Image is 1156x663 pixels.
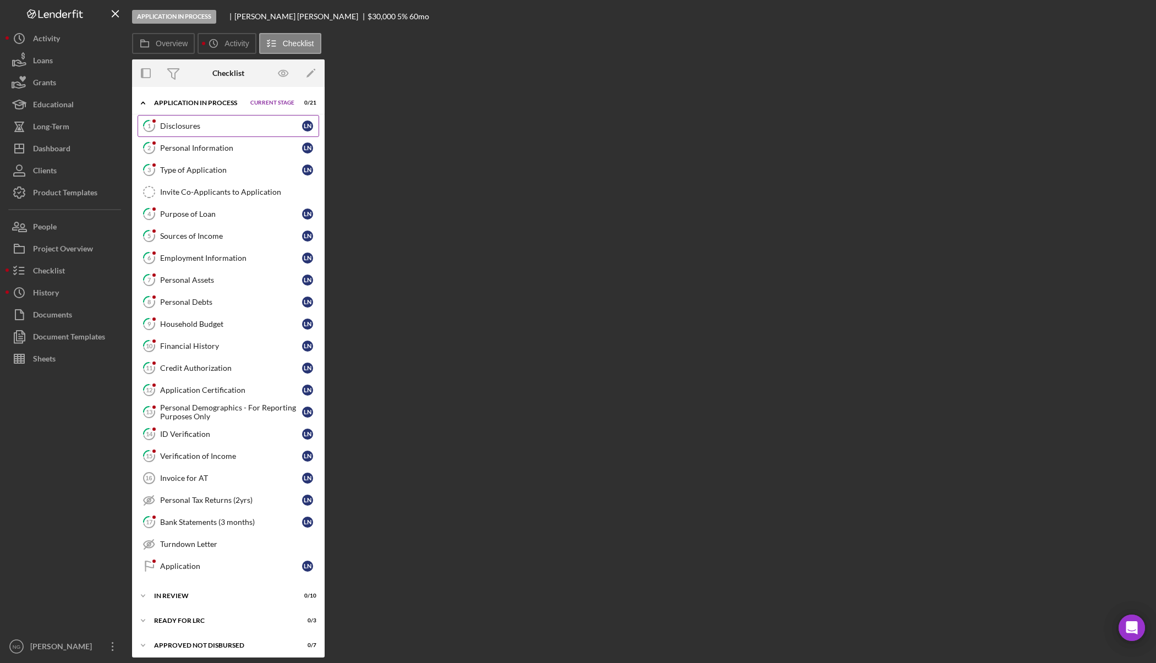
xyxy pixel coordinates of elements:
div: Personal Assets [160,276,302,284]
a: 10Financial HistoryLN [138,335,319,357]
button: Sheets [6,348,127,370]
div: L N [302,297,313,308]
div: [PERSON_NAME] [PERSON_NAME] [234,12,368,21]
div: 60 mo [409,12,429,21]
div: Product Templates [33,182,97,206]
a: 2Personal InformationLN [138,137,319,159]
div: 0 / 3 [297,617,316,624]
a: ApplicationLN [138,555,319,577]
a: 4Purpose of LoanLN [138,203,319,225]
button: Long-Term [6,116,127,138]
tspan: 1 [147,122,151,129]
button: Document Templates [6,326,127,348]
tspan: 7 [147,276,151,283]
div: In Review [154,593,289,599]
div: Sources of Income [160,232,302,240]
label: Checklist [283,39,314,48]
a: Checklist [6,260,127,282]
div: Loans [33,50,53,74]
div: L N [302,473,313,484]
div: Ready for LRC [154,617,289,624]
button: Overview [132,33,195,54]
div: L N [302,561,313,572]
div: L N [302,275,313,286]
tspan: 9 [147,320,151,327]
div: Type of Application [160,166,302,174]
div: Financial History [160,342,302,350]
div: 5 % [397,12,408,21]
div: Grants [33,72,56,96]
a: 7Personal AssetsLN [138,269,319,291]
div: L N [302,120,313,131]
div: Personal Information [160,144,302,152]
div: L N [302,231,313,242]
button: History [6,282,127,304]
div: Checklist [212,69,244,78]
div: Bank Statements (3 months) [160,518,302,527]
tspan: 17 [146,518,153,525]
a: Documents [6,304,127,326]
button: Checklist [259,33,321,54]
a: 1DisclosuresLN [138,115,319,137]
div: Application In Process [132,10,216,24]
div: Checklist [33,260,65,284]
div: ID Verification [160,430,302,439]
div: L N [302,253,313,264]
a: 17Bank Statements (3 months)LN [138,511,319,533]
div: [PERSON_NAME] [28,635,99,660]
div: L N [302,517,313,528]
tspan: 4 [147,210,151,217]
div: L N [302,363,313,374]
div: Documents [33,304,72,328]
button: NG[PERSON_NAME] [6,635,127,657]
div: Household Budget [160,320,302,328]
a: Product Templates [6,182,127,204]
a: 6Employment InformationLN [138,247,319,269]
a: Invite Co-Applicants to Application [138,181,319,203]
div: Purpose of Loan [160,210,302,218]
tspan: 15 [146,452,152,459]
div: Turndown Letter [160,540,319,549]
tspan: 13 [146,408,152,415]
div: L N [302,341,313,352]
button: Loans [6,50,127,72]
a: People [6,216,127,238]
tspan: 12 [146,386,152,393]
button: Clients [6,160,127,182]
div: Personal Demographics - For Reporting Purposes Only [160,403,302,421]
a: 8Personal DebtsLN [138,291,319,313]
div: Invoice for AT [160,474,302,483]
div: Educational [33,94,74,118]
a: 13Personal Demographics - For Reporting Purposes OnlyLN [138,401,319,423]
div: Application In Process [154,100,245,106]
button: Grants [6,72,127,94]
button: Activity [6,28,127,50]
button: Educational [6,94,127,116]
tspan: 5 [147,232,151,239]
tspan: 3 [147,166,151,173]
button: Dashboard [6,138,127,160]
div: Employment Information [160,254,302,262]
div: 0 / 21 [297,100,316,106]
button: Project Overview [6,238,127,260]
text: NG [13,644,20,650]
a: 3Type of ApplicationLN [138,159,319,181]
a: 5Sources of IncomeLN [138,225,319,247]
div: Clients [33,160,57,184]
div: L N [302,209,313,220]
div: Credit Authorization [160,364,302,372]
div: 0 / 7 [297,642,316,649]
div: Document Templates [33,326,105,350]
div: Application Certification [160,386,302,394]
div: L N [302,319,313,330]
div: L N [302,407,313,418]
div: Approved Not Disbursed [154,642,289,649]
